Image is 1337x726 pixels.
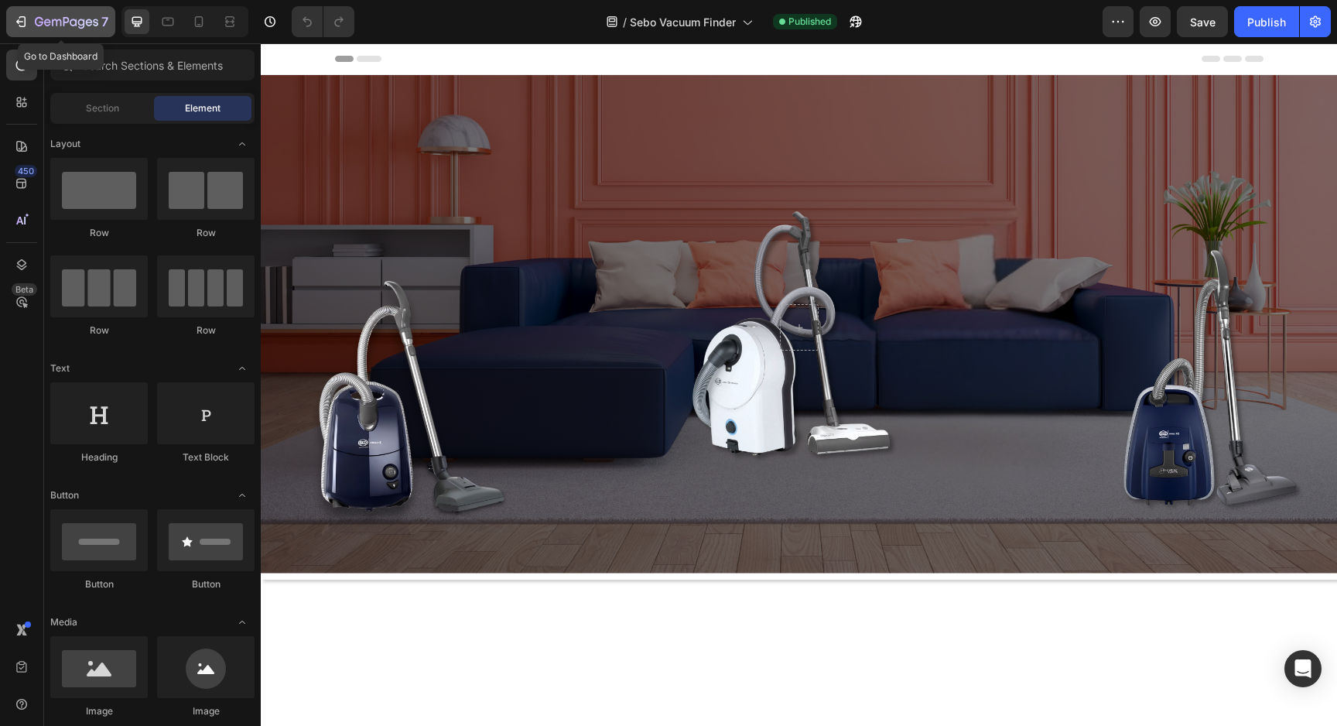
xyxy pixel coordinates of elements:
[50,704,148,718] div: Image
[230,356,255,381] span: Toggle open
[1284,650,1322,687] div: Open Intercom Messenger
[230,483,255,508] span: Toggle open
[86,101,119,115] span: Section
[630,14,736,30] span: Sebo Vacuum Finder
[50,577,148,591] div: Button
[50,137,80,151] span: Layout
[1247,14,1286,30] div: Publish
[6,6,115,37] button: 7
[1177,6,1228,37] button: Save
[261,43,1337,726] iframe: Design area
[292,6,354,37] div: Undo/Redo
[15,165,37,177] div: 450
[50,361,70,375] span: Text
[230,132,255,156] span: Toggle open
[12,283,37,296] div: Beta
[157,450,255,464] div: Text Block
[50,615,77,629] span: Media
[185,101,221,115] span: Element
[50,324,148,337] div: Row
[1234,6,1299,37] button: Publish
[50,450,148,464] div: Heading
[157,226,255,240] div: Row
[788,15,831,29] span: Published
[623,14,627,30] span: /
[50,226,148,240] div: Row
[230,610,255,635] span: Toggle open
[157,324,255,337] div: Row
[157,704,255,718] div: Image
[50,488,79,502] span: Button
[157,577,255,591] div: Button
[50,50,255,80] input: Search Sections & Elements
[101,12,108,31] p: 7
[1190,15,1216,29] span: Save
